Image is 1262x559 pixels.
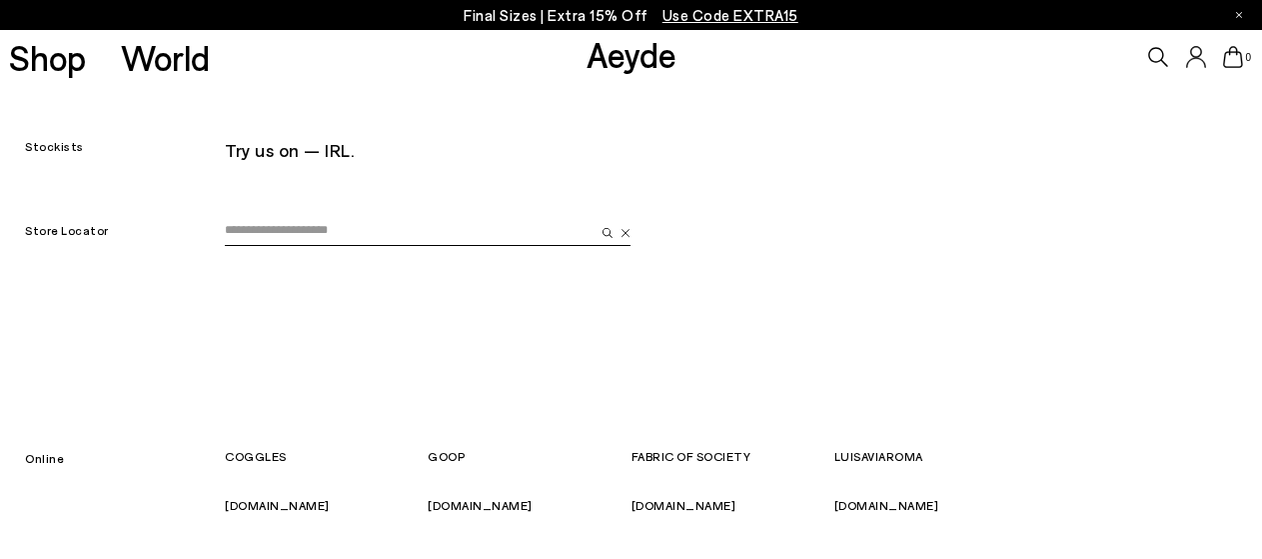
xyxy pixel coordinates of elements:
[834,444,1037,468] p: LUISAVIAROMA
[603,228,613,238] img: search.svg
[662,6,798,24] span: Navigate to /collections/ss25-final-sizes
[9,40,86,75] a: Shop
[631,498,736,512] a: [DOMAIN_NAME]
[225,132,1037,168] div: Try us on — IRL.
[587,33,676,75] a: Aeyde
[464,3,798,28] p: Final Sizes | Extra 15% Off
[631,444,834,468] p: FABRIC OF SOCIETY
[428,498,533,512] a: [DOMAIN_NAME]
[225,498,330,512] a: [DOMAIN_NAME]
[121,40,210,75] a: World
[225,444,428,468] p: COGGLES
[1223,46,1243,68] a: 0
[428,444,631,468] p: GOOP
[621,229,631,238] img: close.svg
[834,498,939,512] a: [DOMAIN_NAME]
[1243,52,1253,63] span: 0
